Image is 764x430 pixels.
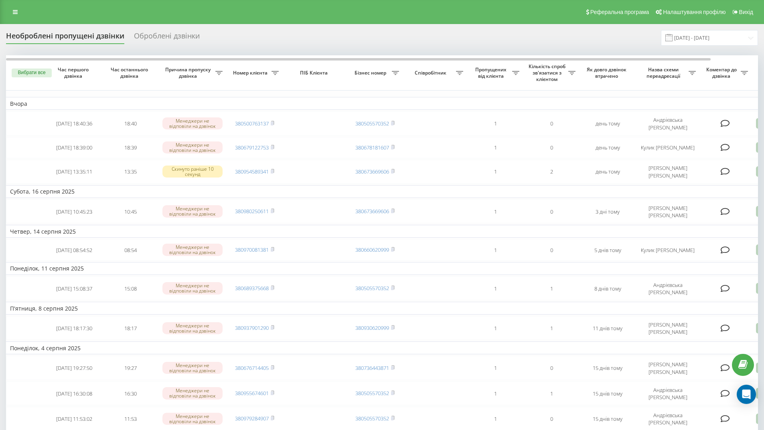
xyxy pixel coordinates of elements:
[550,325,553,332] font: 1
[355,120,389,127] a: 380505570352
[355,208,389,215] a: 380673669606
[169,117,216,129] font: Менеджери не відповіли на дзвінок
[12,69,52,77] button: Вибрати все
[355,390,389,397] font: 380505570352
[124,285,137,292] font: 15:08
[235,415,269,422] font: 380979284907
[56,325,92,332] font: [DATE] 18:17:30
[593,390,622,397] font: 15 днів тому
[594,285,621,292] font: 8 днів тому
[10,344,81,352] font: Понеділок, 4 серпня 2025
[169,205,216,217] font: Менеджери не відповіли на дзвінок
[56,415,92,422] font: [DATE] 11:53:02
[494,120,497,127] font: 1
[58,66,89,79] font: Час першого дзвінка
[415,69,446,76] font: Співробітник
[550,246,553,254] font: 0
[355,246,389,253] a: 380660620999
[587,66,626,79] font: Як довго дзвінок втрачено
[494,285,497,292] font: 1
[596,120,620,127] font: день тому
[6,31,124,40] font: Необроблені пропущені дзвінки
[737,385,756,404] div: Open Intercom Messenger
[494,364,497,371] font: 1
[663,9,725,15] font: Налаштування профілю
[169,141,216,153] font: Менеджери не відповіли на дзвінок
[475,66,507,79] font: Пропущених від клієнта
[124,364,137,371] font: 19:27
[596,144,620,151] font: день тому
[235,324,269,331] a: 380937901290
[124,325,137,332] font: 18:17
[596,168,620,176] font: день тому
[235,208,269,215] a: 380980250611
[10,305,78,312] font: П'ятниця, 8 серпня 2025
[235,246,269,253] a: 380970081381
[550,208,553,215] font: 0
[235,364,269,371] font: 380676714405
[593,325,622,332] font: 11 днів тому
[529,63,565,82] font: Кількість спроб зв'язатися з клієнтом
[300,69,328,76] font: ПІБ Клієнта
[56,246,92,254] font: [DATE] 08:54:52
[648,116,687,131] font: Андрієвська [PERSON_NAME]
[355,285,389,292] a: 380505570352
[494,325,497,332] font: 1
[596,208,620,215] font: 3 дні тому
[111,66,148,79] font: Час останнього дзвінка
[10,228,76,235] font: Четвер, 14 серпня 2025
[494,144,497,151] font: 1
[494,415,497,422] font: 1
[235,285,269,292] a: 380689375668
[355,168,389,175] font: 380673669606
[550,144,553,151] font: 0
[648,164,687,179] font: [PERSON_NAME] [PERSON_NAME]
[18,70,45,75] font: Вибрати все
[169,413,216,425] font: Менеджери не відповіли на дзвінок
[550,415,553,422] font: 0
[494,246,497,254] font: 1
[648,386,687,401] font: Андрієвська [PERSON_NAME]
[235,168,269,175] a: 380954589341
[594,246,621,254] font: 5 днів тому
[169,282,216,294] font: Менеджери не відповіли на дзвінок
[56,168,92,176] font: [DATE] 13:35:11
[550,364,553,371] font: 0
[355,364,389,371] a: 380736443871
[593,364,622,371] font: 15 днів тому
[235,144,269,151] a: 380679122753
[169,362,216,374] font: Менеджери не відповіли на дзвінок
[648,412,687,426] font: Андрієвська [PERSON_NAME]
[648,281,687,296] font: Андрієвська [PERSON_NAME]
[355,144,389,151] a: 380678181607
[641,246,695,254] font: Кулик [PERSON_NAME]
[56,208,92,215] font: [DATE] 10:45:23
[355,69,386,76] font: Бізнес номер
[235,120,269,127] a: 380500763137
[124,415,137,422] font: 11:53
[494,390,497,397] font: 1
[550,120,553,127] font: 0
[648,321,687,335] font: [PERSON_NAME] [PERSON_NAME]
[235,390,269,397] font: 380955674601
[10,265,84,273] font: Понеділок, 11 серпня 2025
[494,208,497,215] font: 1
[172,166,214,178] font: Скинуто раніше 10 секунд
[646,66,680,79] font: Назва схеми переадресації
[124,390,137,397] font: 16:30
[355,324,389,331] a: 380930620999
[593,415,622,422] font: 15 днів тому
[550,390,553,397] font: 1
[648,361,687,375] font: [PERSON_NAME] [PERSON_NAME]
